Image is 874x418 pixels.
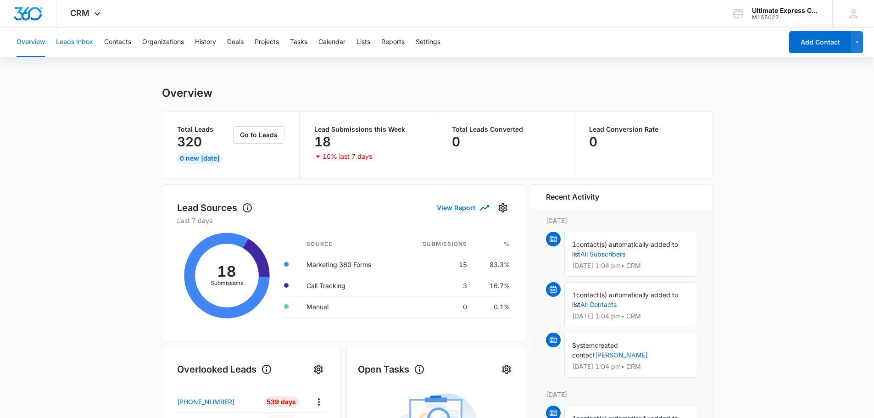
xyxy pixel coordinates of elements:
[546,191,599,202] h6: Recent Activity
[162,86,212,100] h1: Overview
[70,8,89,18] span: CRM
[572,240,678,258] span: contact(s) automatically added to list
[416,28,440,57] button: Settings
[177,153,222,164] div: 0 New [DATE]
[572,341,618,359] span: created contact
[227,28,244,57] button: Deals
[474,296,510,317] td: 0.1%
[572,313,690,319] p: [DATE] 1:04 pm • CRM
[312,395,326,409] button: Actions
[233,126,284,144] button: Go to Leads
[546,216,697,225] p: [DATE]
[580,301,617,308] a: All Contacts
[233,131,284,139] a: Go to Leads
[572,262,690,269] p: [DATE] 1:04 pm • CRM
[752,14,819,21] div: account id
[356,28,370,57] button: Lists
[104,28,131,57] button: Contacts
[358,362,425,376] h1: Open Tasks
[400,254,474,275] td: 15
[546,390,697,399] p: [DATE]
[299,296,400,317] td: Manual
[290,28,307,57] button: Tasks
[314,126,422,133] p: Lead Submissions this Week
[400,234,474,254] th: Submissions
[255,28,279,57] button: Projects
[318,28,345,57] button: Calendar
[789,31,851,53] button: Add Contact
[177,134,202,149] p: 320
[595,351,648,359] a: [PERSON_NAME]
[264,396,299,407] div: 539 Days
[299,234,400,254] th: Source
[572,291,678,308] span: contact(s) automatically added to list
[195,28,216,57] button: History
[452,134,460,149] p: 0
[400,296,474,317] td: 0
[177,397,234,407] p: [PHONE_NUMBER]
[589,134,597,149] p: 0
[311,362,326,377] button: Settings
[314,134,331,149] p: 18
[495,201,510,215] button: Settings
[474,254,510,275] td: 83.3%
[580,250,625,258] a: All Subscribers
[752,7,819,14] div: account name
[572,341,595,349] span: System
[437,200,488,216] button: View Report
[474,234,510,254] th: %
[572,363,690,370] p: [DATE] 1:04 pm • CRM
[177,397,257,407] a: [PHONE_NUMBER]
[572,291,576,299] span: 1
[452,126,560,133] p: Total Leads Converted
[299,275,400,296] td: Call Tracking
[177,216,510,225] p: Last 7 days
[177,201,253,215] h1: Lead Sources
[474,275,510,296] td: 16.7%
[177,362,272,376] h1: Overlooked Leads
[323,153,372,160] p: 10% last 7 days
[572,240,576,248] span: 1
[400,275,474,296] td: 3
[499,362,514,377] button: Settings
[381,28,405,57] button: Reports
[56,28,93,57] button: Leads Inbox
[17,28,45,57] button: Overview
[142,28,184,57] button: Organizations
[589,126,697,133] p: Lead Conversion Rate
[299,254,400,275] td: Marketing 360 Forms
[177,126,232,133] p: Total Leads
